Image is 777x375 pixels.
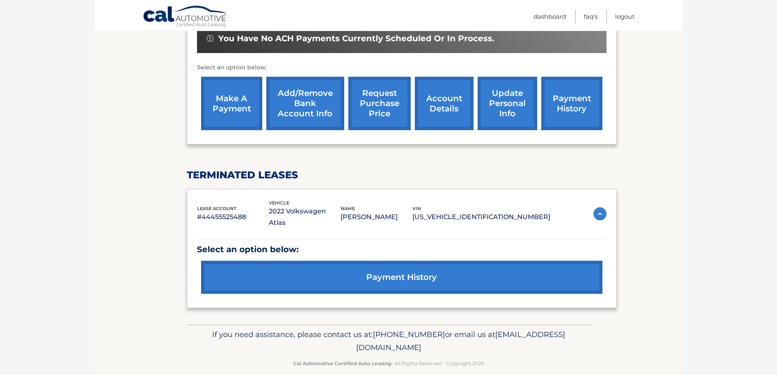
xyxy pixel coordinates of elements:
a: request purchase price [348,77,411,130]
span: vin [412,206,421,211]
a: make a payment [201,77,262,130]
span: [PHONE_NUMBER] [373,330,445,339]
span: name [341,206,355,211]
span: vehicle [269,200,289,206]
a: Cal Automotive [143,5,228,29]
a: Add/Remove bank account info [266,77,344,130]
h2: terminated leases [187,169,617,181]
a: payment history [541,77,602,130]
p: #44455525488 [197,211,269,223]
a: Dashboard [533,10,566,23]
p: - All Rights Reserved - Copyright 2025 [192,359,585,368]
a: account details [415,77,474,130]
a: FAQ's [584,10,598,23]
a: update personal info [478,77,537,130]
img: accordion-active.svg [593,207,607,220]
span: You have no ACH payments currently scheduled or in process. [218,33,494,44]
span: [EMAIL_ADDRESS][DOMAIN_NAME] [356,330,565,352]
a: payment history [201,261,602,294]
span: lease account [197,206,237,211]
p: [US_VEHICLE_IDENTIFICATION_NUMBER] [412,211,550,223]
p: If you need assistance, please contact us at: or email us at [192,328,585,354]
a: Logout [615,10,635,23]
p: [PERSON_NAME] [341,211,412,223]
p: Select an option below: [197,63,607,73]
p: Select an option below: [197,242,607,257]
img: alert-white.svg [207,35,213,42]
strong: Cal Automotive Certified Auto Leasing [293,360,391,366]
p: 2022 Volkswagen Atlas [269,206,341,229]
